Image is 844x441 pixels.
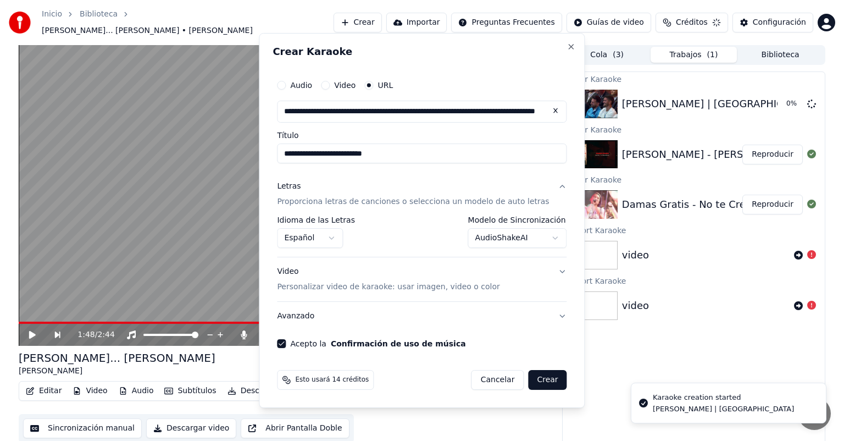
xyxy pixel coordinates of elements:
label: Idioma de las Letras [277,216,355,224]
label: Video [334,81,356,89]
span: Esto usará 14 créditos [295,376,369,384]
p: Personalizar video de karaoke: usar imagen, video o color [277,282,499,293]
p: Proporciona letras de canciones o selecciona un modelo de auto letras [277,196,549,207]
button: Acepto la [331,340,466,348]
div: Video [277,266,499,293]
button: VideoPersonalizar video de karaoke: usar imagen, video o color [277,257,567,301]
label: Audio [290,81,312,89]
h2: Crear Karaoke [273,47,571,57]
div: Letras [277,181,301,192]
label: Acepto la [290,340,465,348]
button: LetrasProporciona letras de canciones o selecciona un modelo de auto letras [277,172,567,216]
button: Avanzado [277,302,567,330]
label: URL [377,81,393,89]
button: Cancelar [471,370,524,390]
label: Título [277,131,567,139]
div: LetrasProporciona letras de canciones o selecciona un modelo de auto letras [277,216,567,257]
label: Modelo de Sincronización [468,216,567,224]
button: Crear [528,370,567,390]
